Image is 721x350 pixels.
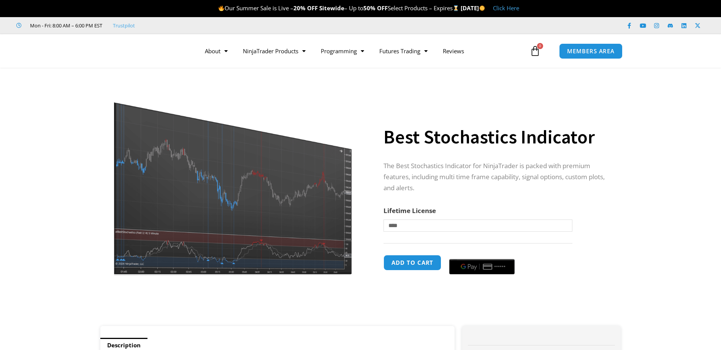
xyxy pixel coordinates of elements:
[383,124,605,150] h1: Best Stochastics Indicator
[461,4,485,12] strong: [DATE]
[448,254,516,255] iframe: Secure payment input frame
[319,4,344,12] strong: Sitewide
[383,255,441,270] button: Add to cart
[383,161,605,192] span: The Best Stochastics Indicator for NinjaTrader is packed with premium features, including multi t...
[567,48,615,54] span: MEMBERS AREA
[197,42,235,60] a: About
[219,5,224,11] img: 🔥
[313,42,372,60] a: Programming
[235,42,313,60] a: NinjaTrader Products
[537,43,543,49] span: 0
[111,81,355,277] img: Best Stochastics
[518,40,552,62] a: 0
[479,5,485,11] img: 🌞
[493,4,519,12] a: Click Here
[363,4,388,12] strong: 50% OFF
[28,21,102,30] span: Mon - Fri: 8:00 AM – 6:00 PM EST
[383,206,436,215] label: Lifetime License
[113,21,135,30] a: Trustpilot
[383,235,395,241] a: Clear options
[559,43,623,59] a: MEMBERS AREA
[197,42,528,60] nav: Menu
[88,37,170,65] img: LogoAI | Affordable Indicators – NinjaTrader
[218,4,461,12] span: Our Summer Sale is Live – – Up to Select Products – Expires
[372,42,435,60] a: Futures Trading
[494,264,506,269] text: ••••••
[449,259,515,274] button: Buy with GPay
[435,42,472,60] a: Reviews
[293,4,318,12] strong: 20% OFF
[453,5,459,11] img: ⌛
